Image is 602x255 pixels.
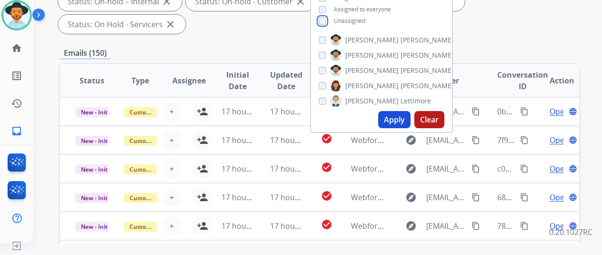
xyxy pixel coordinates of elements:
[197,134,208,146] mat-icon: person_add
[170,192,174,203] span: +
[60,47,110,59] p: Emails (150)
[401,81,454,91] span: [PERSON_NAME]
[334,17,365,25] span: Unassigned
[414,111,444,128] button: Clear
[124,193,186,203] span: Customer Support
[270,221,317,231] span: 17 hours ago
[426,134,466,146] span: [EMAIL_ADDRESS][DOMAIN_NAME]
[401,96,431,106] span: Lettimore
[170,134,174,146] span: +
[197,106,208,117] mat-icon: person_add
[401,51,454,60] span: [PERSON_NAME]
[472,107,480,116] mat-icon: content_copy
[472,193,480,202] mat-icon: content_copy
[426,192,466,203] span: [EMAIL_ADDRESS][DOMAIN_NAME]
[520,136,529,144] mat-icon: content_copy
[550,220,569,232] span: Open
[124,164,186,174] span: Customer Support
[270,106,317,117] span: 17 hours ago
[11,98,22,109] mat-icon: history
[472,222,480,230] mat-icon: content_copy
[221,221,269,231] span: 17 hours ago
[11,125,22,137] mat-icon: inbox
[75,136,120,146] span: New - Initial
[569,222,577,230] mat-icon: language
[162,102,181,121] button: +
[405,163,417,174] mat-icon: explore
[405,134,417,146] mat-icon: explore
[270,192,317,203] span: 17 hours ago
[497,69,548,92] span: Conversation ID
[165,19,176,30] mat-icon: close
[75,222,120,232] span: New - Initial
[345,66,399,75] span: [PERSON_NAME]
[162,159,181,178] button: +
[3,2,30,29] img: avatar
[124,136,186,146] span: Customer Support
[569,193,577,202] mat-icon: language
[221,135,269,145] span: 17 hours ago
[345,51,399,60] span: [PERSON_NAME]
[472,136,480,144] mat-icon: content_copy
[569,164,577,173] mat-icon: language
[221,106,269,117] span: 17 hours ago
[321,162,332,173] mat-icon: check_circle
[75,107,120,117] span: New - Initial
[569,136,577,144] mat-icon: language
[550,134,569,146] span: Open
[162,216,181,235] button: +
[197,220,208,232] mat-icon: person_add
[197,163,208,174] mat-icon: person_add
[11,70,22,82] mat-icon: list_alt
[549,226,592,238] p: 0.20.1027RC
[345,35,399,45] span: [PERSON_NAME]
[162,188,181,207] button: +
[221,69,254,92] span: Initial Date
[345,81,399,91] span: [PERSON_NAME]
[197,192,208,203] mat-icon: person_add
[170,106,174,117] span: +
[345,96,399,106] span: [PERSON_NAME]
[378,111,411,128] button: Apply
[170,163,174,174] span: +
[334,5,391,13] span: Assigned to everyone
[11,42,22,54] mat-icon: home
[472,164,480,173] mat-icon: content_copy
[351,163,567,174] span: Webform from [EMAIL_ADDRESS][DOMAIN_NAME] on [DATE]
[520,222,529,230] mat-icon: content_copy
[221,163,269,174] span: 17 hours ago
[550,192,569,203] span: Open
[520,164,529,173] mat-icon: content_copy
[58,15,186,34] div: Status: On Hold - Servicers
[401,66,454,75] span: [PERSON_NAME]
[321,219,332,230] mat-icon: check_circle
[131,75,149,86] span: Type
[426,220,466,232] span: [EMAIL_ADDRESS][DOMAIN_NAME]
[405,192,417,203] mat-icon: explore
[162,131,181,150] button: +
[321,133,332,144] mat-icon: check_circle
[401,35,454,45] span: [PERSON_NAME]
[221,192,269,203] span: 17 hours ago
[270,163,317,174] span: 17 hours ago
[569,107,577,116] mat-icon: language
[270,135,317,145] span: 17 hours ago
[172,75,206,86] span: Assignee
[170,220,174,232] span: +
[80,75,104,86] span: Status
[550,106,569,117] span: Open
[75,193,120,203] span: New - Initial
[124,222,186,232] span: Customer Support
[124,107,186,117] span: Customer Support
[351,135,567,145] span: Webform from [EMAIL_ADDRESS][DOMAIN_NAME] on [DATE]
[75,164,120,174] span: New - Initial
[426,163,466,174] span: [EMAIL_ADDRESS][DOMAIN_NAME]
[520,193,529,202] mat-icon: content_copy
[270,69,302,92] span: Updated Date
[531,64,579,97] th: Action
[550,163,569,174] span: Open
[351,192,567,203] span: Webform from [EMAIL_ADDRESS][DOMAIN_NAME] on [DATE]
[321,190,332,202] mat-icon: check_circle
[351,221,567,231] span: Webform from [EMAIL_ADDRESS][DOMAIN_NAME] on [DATE]
[405,220,417,232] mat-icon: explore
